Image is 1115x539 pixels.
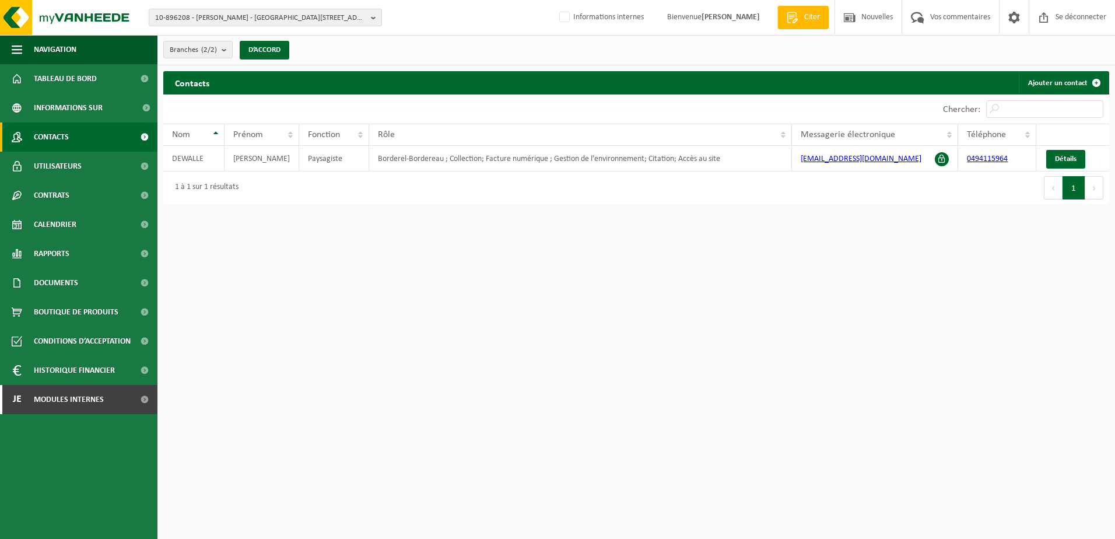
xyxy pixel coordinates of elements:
td: Paysagiste [299,146,369,171]
span: 10-896208 - [PERSON_NAME] - [GEOGRAPHIC_DATA][STREET_ADDRESS] [155,9,366,27]
span: Branches [170,41,217,59]
span: Téléphone [967,130,1006,139]
span: Nom [172,130,190,139]
button: Précédent [1044,176,1063,199]
span: Rapports [34,239,69,268]
span: Documents [34,268,78,297]
span: Je [12,385,22,414]
a: 0494115964 [967,155,1008,163]
td: [PERSON_NAME] [225,146,299,171]
strong: [PERSON_NAME] [702,13,760,22]
span: Historique financier [34,356,115,385]
a: Ajouter un contact [1019,71,1108,94]
h2: Contacts [163,71,221,94]
count: (2/2) [201,46,217,54]
span: Contrats [34,181,69,210]
span: Tableau de bord [34,64,97,93]
a: Détails [1046,150,1085,169]
span: Informations sur l’entreprise [34,93,135,123]
td: Borderel-Bordereau ; Collection; Facture numérique ; Gestion de l’environnement; Citation; Accès ... [369,146,792,171]
button: Prochain [1085,176,1103,199]
span: Calendrier [34,210,76,239]
span: Boutique de produits [34,297,118,327]
span: Contacts [34,123,69,152]
label: Informations internes [557,9,644,26]
span: Détails [1055,155,1077,163]
td: DEWALLE [163,146,225,171]
span: Messagerie électronique [801,130,895,139]
button: Branches(2/2) [163,41,233,58]
button: 1 [1063,176,1085,199]
span: Modules internes [34,385,104,414]
font: Ajouter un contact [1028,79,1088,87]
span: Conditions d’acceptation [34,327,131,356]
span: Rôle [378,130,395,139]
button: D’ACCORD [240,41,289,60]
a: [EMAIL_ADDRESS][DOMAIN_NAME] [801,155,921,163]
font: Bienvenue [667,13,760,22]
button: 10-896208 - [PERSON_NAME] - [GEOGRAPHIC_DATA][STREET_ADDRESS] [149,9,382,26]
span: Prénom [233,130,263,139]
div: 1 à 1 sur 1 résultats [169,177,239,198]
label: Chercher: [943,105,980,114]
a: Citer [777,6,829,29]
span: Fonction [308,130,340,139]
span: Citer [801,12,823,23]
span: Navigation [34,35,76,64]
span: Utilisateurs [34,152,82,181]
